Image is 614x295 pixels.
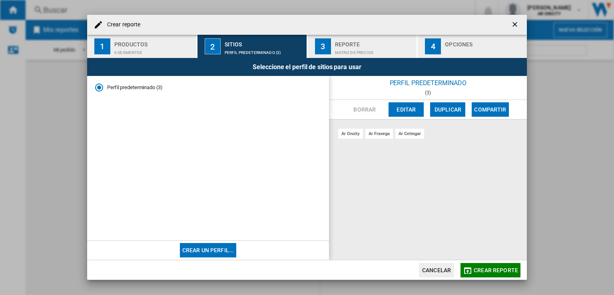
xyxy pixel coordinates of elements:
div: ar oncity [338,129,363,139]
div: 3 [315,38,331,54]
div: Reporte [335,38,414,46]
button: Compartir [472,102,508,117]
button: Crear reporte [460,263,520,277]
button: 3 Reporte Matriz de precios [308,35,418,58]
div: Productos [114,38,193,46]
button: Crear un perfil... [180,243,237,257]
div: 6 segmentos [114,46,193,55]
button: 4 Opciones [418,35,527,58]
button: Borrar [347,102,382,117]
div: Perfil predeterminado [329,76,527,90]
div: Perfil predeterminado (3) [225,46,303,55]
button: getI18NText('BUTTONS.CLOSE_DIALOG') [508,17,524,33]
div: 4 [425,38,441,54]
button: Cancelar [419,263,454,277]
h4: Crear reporte [103,21,140,29]
div: Matriz de precios [335,46,414,55]
ng-md-icon: getI18NText('BUTTONS.CLOSE_DIALOG') [511,20,520,30]
button: 2 Sitios Perfil predeterminado (3) [197,35,307,58]
div: ar fravega [365,129,393,139]
md-radio-button: Perfil predeterminado (3) [95,84,321,92]
div: 1 [94,38,110,54]
div: (3) [329,90,527,96]
div: ar cetrogar [395,129,424,139]
button: 1 Productos 6 segmentos [87,35,197,58]
button: Duplicar [430,102,465,117]
div: Seleccione el perfil de sitios para usar [87,58,527,76]
button: Editar [389,102,424,117]
span: Crear reporte [474,267,518,273]
div: Opciones [445,38,524,46]
div: 2 [205,38,221,54]
div: Sitios [225,38,303,46]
